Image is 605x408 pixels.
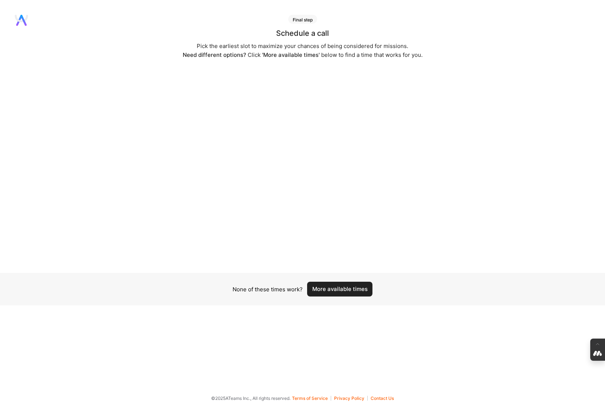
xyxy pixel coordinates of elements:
[307,282,372,296] button: More available times
[233,285,303,293] div: None of these times work?
[183,42,423,59] div: Pick the earliest slot to maximize your chances of being considered for missions. Click below to ...
[262,51,320,58] span: 'More available times'
[276,30,329,37] div: Schedule a call
[183,51,246,58] span: Need different options?
[334,396,368,401] button: Privacy Policy
[211,394,291,402] span: © 2025 ATeams Inc., All rights reserved.
[292,396,331,401] button: Terms of Service
[371,396,394,401] button: Contact Us
[288,15,317,24] div: Final step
